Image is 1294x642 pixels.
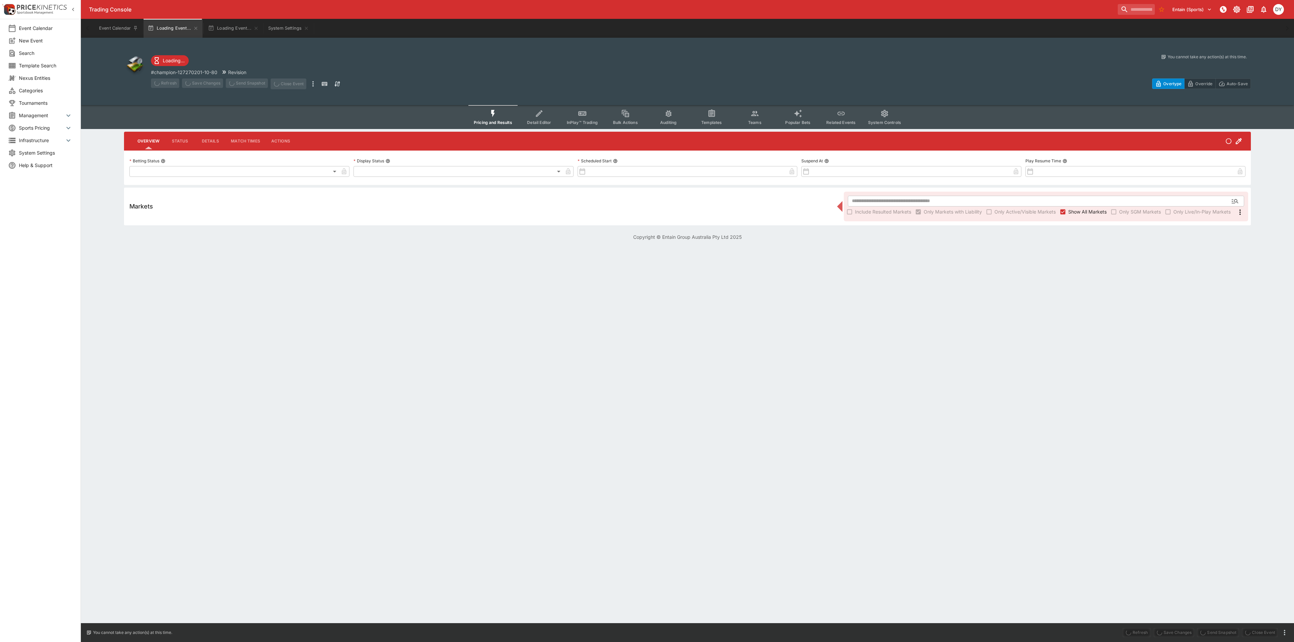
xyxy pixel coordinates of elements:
[748,120,762,125] span: Teams
[1156,4,1167,15] button: No Bookmarks
[19,62,72,69] span: Template Search
[19,37,72,44] span: New Event
[801,158,823,164] p: Suspend At
[19,99,72,106] span: Tournaments
[228,69,246,76] p: Revision
[1271,2,1286,17] button: dylan.brown
[824,159,829,163] button: Suspend At
[1273,4,1284,15] div: dylan.brown
[1195,80,1212,87] p: Override
[386,159,390,163] button: Display Status
[264,19,313,38] button: System Settings
[1217,3,1229,15] button: NOT Connected to PK
[1152,78,1251,89] div: Start From
[19,112,64,119] span: Management
[1025,158,1061,164] p: Play Resume Time
[1119,208,1161,215] span: Only SGM Markets
[1184,78,1215,89] button: Override
[924,208,982,215] span: Only Markets with Liability
[195,133,225,149] button: Details
[1173,208,1231,215] span: Only Live/In-Play Markets
[613,120,638,125] span: Bulk Actions
[1062,159,1067,163] button: Play Resume Time
[1281,629,1289,637] button: more
[1227,80,1248,87] p: Auto-Save
[225,133,266,149] button: Match Times
[129,158,159,164] p: Betting Status
[785,120,810,125] span: Popular Bets
[855,208,911,215] span: Include Resulted Markets
[81,233,1294,240] p: Copyright © Entain Group Australia Pty Ltd 2025
[17,11,53,14] img: Sportsbook Management
[1236,208,1244,216] svg: More
[660,120,677,125] span: Auditing
[474,120,512,125] span: Pricing and Results
[1244,3,1256,15] button: Documentation
[468,105,906,129] div: Event type filters
[1215,78,1251,89] button: Auto-Save
[2,3,16,16] img: PriceKinetics Logo
[165,133,195,149] button: Status
[1231,3,1243,15] button: Toggle light/dark mode
[266,133,296,149] button: Actions
[1163,80,1181,87] p: Overtype
[309,78,317,89] button: more
[163,57,185,64] p: Loading...
[19,50,72,57] span: Search
[95,19,142,38] button: Event Calendar
[353,158,384,164] p: Display Status
[826,120,856,125] span: Related Events
[17,5,67,10] img: PriceKinetics
[868,120,901,125] span: System Controls
[19,124,64,131] span: Sports Pricing
[1258,3,1270,15] button: Notifications
[613,159,618,163] button: Scheduled Start
[527,120,551,125] span: Detail Editor
[161,159,165,163] button: Betting Status
[19,74,72,82] span: Nexus Entities
[129,202,153,210] h5: Markets
[578,158,612,164] p: Scheduled Start
[144,19,203,38] button: Loading Event...
[132,133,165,149] button: Overview
[567,120,598,125] span: InPlay™ Trading
[1229,195,1241,207] button: Open
[19,137,64,144] span: Infrastructure
[151,69,217,76] p: Copy To Clipboard
[93,630,172,636] p: You cannot take any action(s) at this time.
[89,6,1115,13] div: Trading Console
[19,162,72,169] span: Help & Support
[19,149,72,156] span: System Settings
[994,208,1056,215] span: Only Active/Visible Markets
[1168,54,1247,60] p: You cannot take any action(s) at this time.
[1068,208,1107,215] span: Show All Markets
[1152,78,1184,89] button: Overtype
[1118,4,1155,15] input: search
[204,19,263,38] button: Loading Event...
[124,54,146,75] img: other.png
[1168,4,1216,15] button: Select Tenant
[701,120,722,125] span: Templates
[19,25,72,32] span: Event Calendar
[19,87,72,94] span: Categories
